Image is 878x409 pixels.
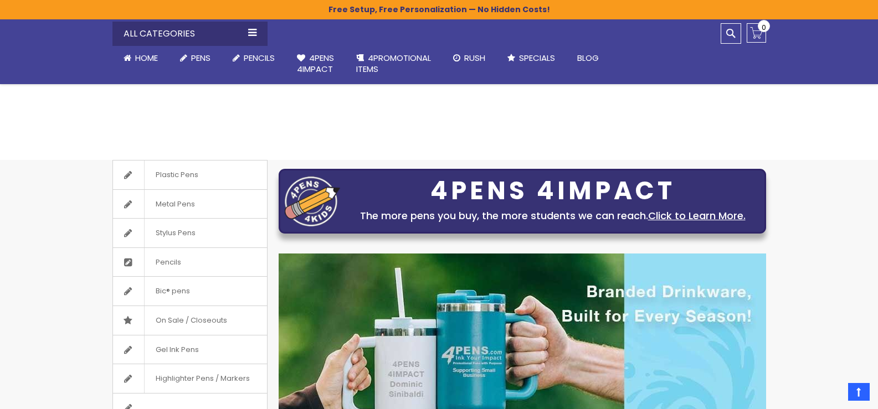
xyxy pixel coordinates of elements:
a: Home [112,46,169,70]
span: Stylus Pens [144,219,207,247]
span: Blog [577,52,599,64]
a: Pens [169,46,222,70]
a: Pencils [222,46,286,70]
span: 4PROMOTIONAL ITEMS [356,52,431,75]
a: 0 [747,23,766,43]
a: Plastic Pens [113,161,267,189]
div: All Categories [112,22,268,46]
a: Rush [442,46,496,70]
img: four_pen_logo.png [285,176,340,226]
span: 0 [762,22,766,33]
a: Stylus Pens [113,219,267,247]
iframe: Google Customer Reviews [787,379,878,409]
span: Highlighter Pens / Markers [144,364,261,393]
span: Home [135,52,158,64]
span: Rush [464,52,485,64]
a: 4Pens4impact [286,46,345,82]
div: 4PENS 4IMPACT [346,179,760,203]
a: Bic® pens [113,277,267,306]
span: 4Pens 4impact [297,52,334,75]
a: 4PROMOTIONALITEMS [345,46,442,82]
span: Pens [191,52,210,64]
span: Bic® pens [144,277,201,306]
span: Metal Pens [144,190,206,219]
span: Pencils [144,248,192,277]
a: Pencils [113,248,267,277]
a: Specials [496,46,566,70]
a: Click to Learn More. [648,209,746,222]
span: Plastic Pens [144,161,209,189]
a: On Sale / Closeouts [113,306,267,335]
a: Highlighter Pens / Markers [113,364,267,393]
div: The more pens you buy, the more students we can reach. [346,208,760,224]
span: Pencils [244,52,275,64]
span: Specials [519,52,555,64]
a: Gel Ink Pens [113,335,267,364]
a: Blog [566,46,610,70]
a: Metal Pens [113,190,267,219]
span: Gel Ink Pens [144,335,210,364]
span: On Sale / Closeouts [144,306,238,335]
